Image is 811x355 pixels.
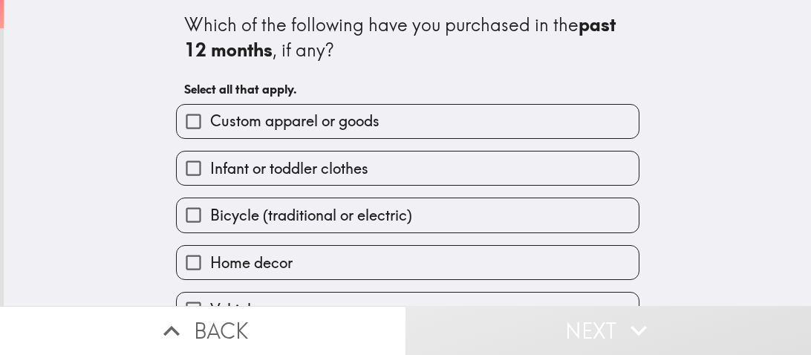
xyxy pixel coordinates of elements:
[177,246,639,279] button: Home decor
[210,253,293,273] span: Home decor
[177,198,639,232] button: Bicycle (traditional or electric)
[184,81,631,97] h6: Select all that apply.
[210,299,259,320] span: Vehicle
[184,13,631,62] div: Which of the following have you purchased in the , if any?
[210,111,380,131] span: Custom apparel or goods
[184,13,620,61] b: past 12 months
[210,205,412,226] span: Bicycle (traditional or electric)
[177,152,639,185] button: Infant or toddler clothes
[210,158,368,179] span: Infant or toddler clothes
[177,105,639,138] button: Custom apparel or goods
[405,306,811,355] button: Next
[177,293,639,326] button: Vehicle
